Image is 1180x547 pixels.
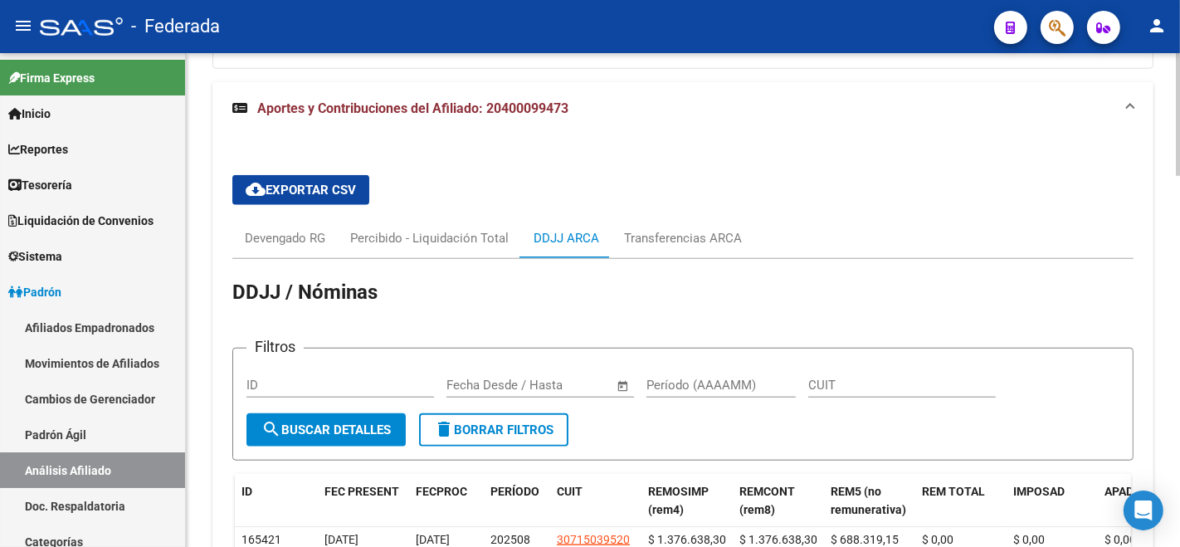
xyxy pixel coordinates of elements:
[13,16,33,36] mat-icon: menu
[232,175,369,205] button: Exportar CSV
[416,485,467,498] span: FECPROC
[257,100,568,116] span: Aportes y Contribuciones del Afiliado: 20400099473
[1013,485,1065,498] span: IMPOSAD
[246,183,356,198] span: Exportar CSV
[922,533,953,546] span: $ 0,00
[241,485,252,498] span: ID
[529,378,609,393] input: Fecha fin
[8,140,68,159] span: Reportes
[614,377,633,396] button: Open calendar
[550,474,641,529] datatable-header-cell: CUIT
[557,533,630,546] span: 30715039520
[416,533,450,546] span: [DATE]
[831,533,899,546] span: $ 688.319,15
[235,474,318,529] datatable-header-cell: ID
[739,485,795,517] span: REMCONT (rem8)
[324,485,399,498] span: FEC PRESENT
[1124,491,1163,530] div: Open Intercom Messenger
[1147,16,1167,36] mat-icon: person
[1104,485,1153,498] span: APADIOS
[922,485,985,498] span: REM TOTAL
[915,474,1007,529] datatable-header-cell: REM TOTAL
[419,413,568,447] button: Borrar Filtros
[490,485,539,498] span: PERÍODO
[1007,474,1098,529] datatable-header-cell: IMPOSAD
[534,229,599,247] div: DDJJ ARCA
[350,229,509,247] div: Percibido - Liquidación Total
[241,533,281,546] span: 165421
[245,229,325,247] div: Devengado RG
[131,8,220,45] span: - Federada
[831,485,906,517] span: REM5 (no remunerativa)
[824,474,915,529] datatable-header-cell: REM5 (no remunerativa)
[261,419,281,439] mat-icon: search
[324,533,358,546] span: [DATE]
[409,474,484,529] datatable-header-cell: FECPROC
[624,229,742,247] div: Transferencias ARCA
[8,283,61,301] span: Padrón
[434,422,553,437] span: Borrar Filtros
[8,212,154,230] span: Liquidación de Convenios
[648,533,726,546] span: $ 1.376.638,30
[648,485,709,517] span: REMOSIMP (rem4)
[212,82,1153,135] mat-expansion-panel-header: Aportes y Contribuciones del Afiliado: 20400099473
[246,179,266,199] mat-icon: cloud_download
[490,533,530,546] span: 202508
[8,247,62,266] span: Sistema
[484,474,550,529] datatable-header-cell: PERÍODO
[246,335,304,359] h3: Filtros
[446,378,514,393] input: Fecha inicio
[8,105,51,123] span: Inicio
[318,474,409,529] datatable-header-cell: FEC PRESENT
[557,485,583,498] span: CUIT
[232,281,378,304] span: DDJJ / Nóminas
[1104,533,1136,546] span: $ 0,00
[1013,533,1045,546] span: $ 0,00
[8,176,72,194] span: Tesorería
[246,413,406,447] button: Buscar Detalles
[733,474,824,529] datatable-header-cell: REMCONT (rem8)
[641,474,733,529] datatable-header-cell: REMOSIMP (rem4)
[261,422,391,437] span: Buscar Detalles
[434,419,454,439] mat-icon: delete
[739,533,817,546] span: $ 1.376.638,30
[8,69,95,87] span: Firma Express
